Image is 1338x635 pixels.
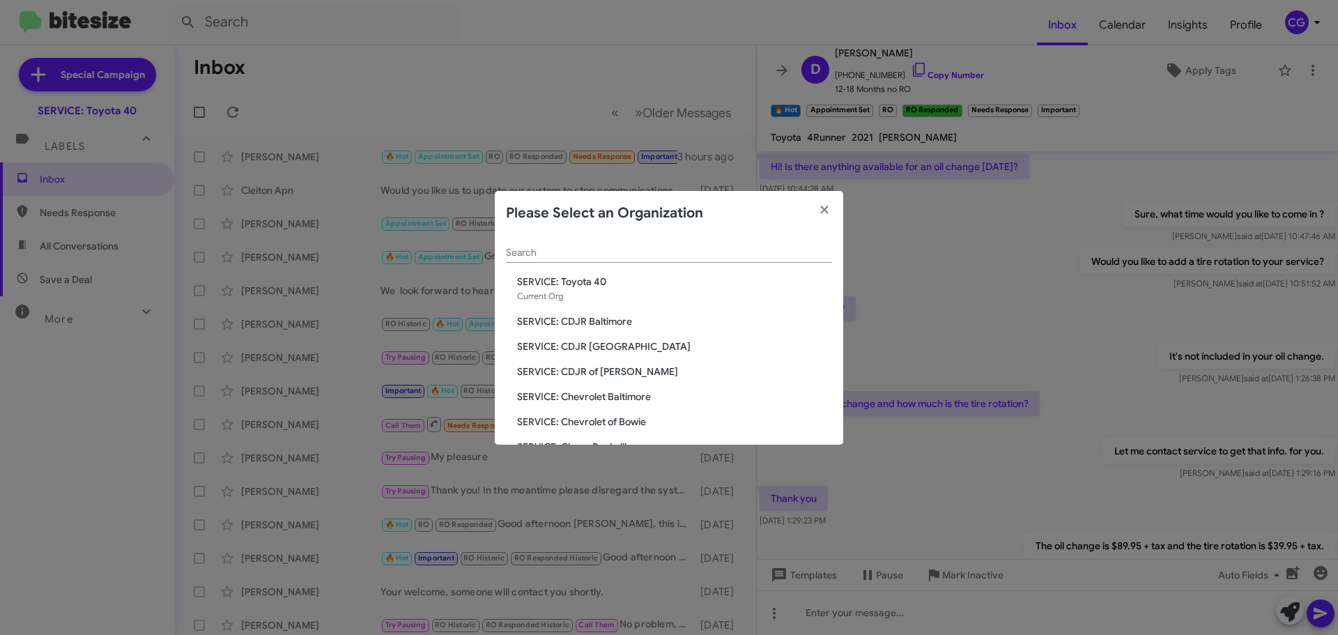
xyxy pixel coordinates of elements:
span: SERVICE: CDJR Baltimore [517,314,832,328]
span: SERVICE: Chevy Rockville [517,440,832,454]
span: SERVICE: Chevrolet Baltimore [517,390,832,404]
span: SERVICE: Chevrolet of Bowie [517,415,832,429]
span: SERVICE: Toyota 40 [517,275,832,289]
span: SERVICE: CDJR of [PERSON_NAME] [517,365,832,378]
h2: Please Select an Organization [506,202,703,224]
span: SERVICE: CDJR [GEOGRAPHIC_DATA] [517,339,832,353]
span: Current Org [517,291,563,301]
